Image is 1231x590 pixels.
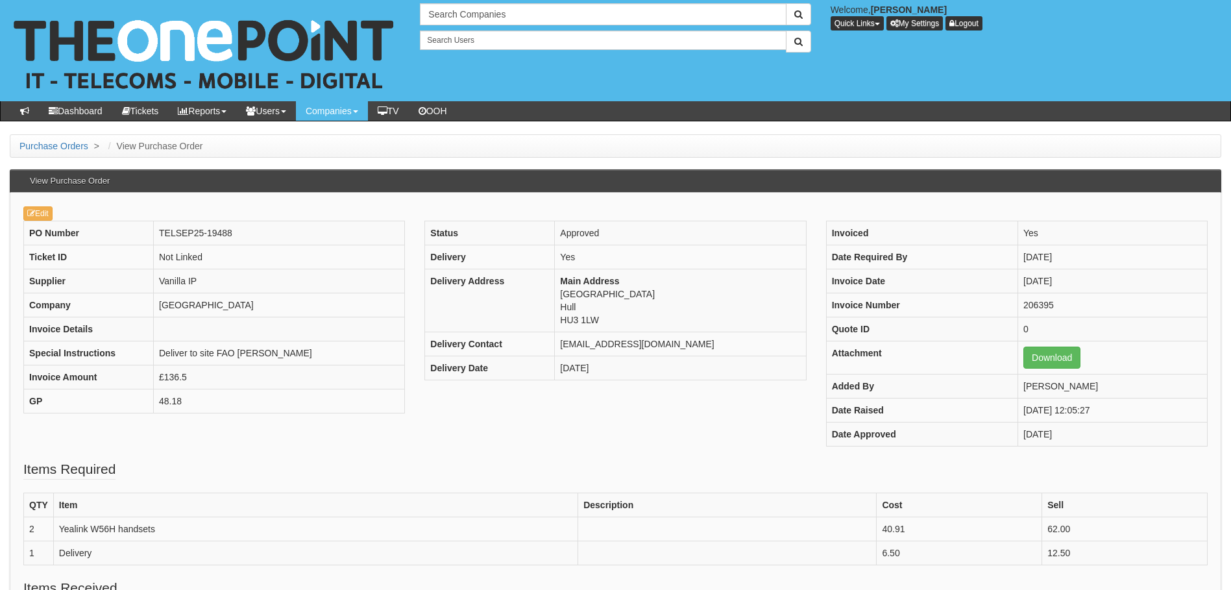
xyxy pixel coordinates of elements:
button: Quick Links [831,16,884,31]
a: Companies [296,101,368,121]
td: [DATE] [1018,245,1208,269]
div: Welcome, [821,3,1231,31]
td: [GEOGRAPHIC_DATA] Hull HU3 1LW [555,269,806,332]
td: 0 [1018,317,1208,341]
td: [DATE] [1018,269,1208,293]
td: [DATE] [555,356,806,380]
th: Date Approved [826,422,1018,446]
a: Logout [945,16,982,31]
a: Users [236,101,296,121]
th: PO Number [24,221,154,245]
th: Item [53,493,578,517]
td: 48.18 [154,389,405,413]
th: Delivery Address [425,269,555,332]
a: Reports [168,101,236,121]
th: Invoice Number [826,293,1018,317]
a: Tickets [112,101,169,121]
span: > [91,141,103,151]
th: Status [425,221,555,245]
th: GP [24,389,154,413]
td: 62.00 [1042,517,1208,541]
td: Vanilla IP [154,269,405,293]
th: Invoice Date [826,269,1018,293]
th: Quote ID [826,317,1018,341]
th: Date Required By [826,245,1018,269]
b: [PERSON_NAME] [871,5,947,15]
a: TV [368,101,409,121]
td: 1 [24,541,54,565]
b: Main Address [560,276,619,286]
a: Edit [23,206,53,221]
input: Search Companies [420,3,786,25]
th: Invoiced [826,221,1018,245]
th: Sell [1042,493,1208,517]
th: Company [24,293,154,317]
td: Yealink W56H handsets [53,517,578,541]
li: View Purchase Order [105,140,203,153]
th: Ticket ID [24,245,154,269]
th: Supplier [24,269,154,293]
th: Special Instructions [24,341,154,365]
th: Cost [877,493,1042,517]
th: Invoice Details [24,317,154,341]
td: [PERSON_NAME] [1018,374,1208,398]
legend: Items Required [23,460,116,480]
td: Approved [555,221,806,245]
input: Search Users [420,31,786,50]
h3: View Purchase Order [23,170,116,192]
td: 6.50 [877,541,1042,565]
th: QTY [24,493,54,517]
a: My Settings [886,16,944,31]
td: 12.50 [1042,541,1208,565]
td: [GEOGRAPHIC_DATA] [154,293,405,317]
th: Added By [826,374,1018,398]
td: £136.5 [154,365,405,389]
td: Delivery [53,541,578,565]
a: Purchase Orders [19,141,88,151]
th: Attachment [826,341,1018,374]
td: 206395 [1018,293,1208,317]
td: Yes [555,245,806,269]
th: Date Raised [826,398,1018,422]
td: 2 [24,517,54,541]
a: OOH [409,101,457,121]
td: [DATE] 12:05:27 [1018,398,1208,422]
th: Description [578,493,877,517]
a: Dashboard [39,101,112,121]
td: TELSEP25-19488 [154,221,405,245]
th: Delivery Date [425,356,555,380]
th: Delivery Contact [425,332,555,356]
th: Delivery [425,245,555,269]
td: [DATE] [1018,422,1208,446]
td: Not Linked [154,245,405,269]
a: Download [1023,347,1080,369]
td: [EMAIL_ADDRESS][DOMAIN_NAME] [555,332,806,356]
td: 40.91 [877,517,1042,541]
td: Deliver to site FAO [PERSON_NAME] [154,341,405,365]
td: Yes [1018,221,1208,245]
th: Invoice Amount [24,365,154,389]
